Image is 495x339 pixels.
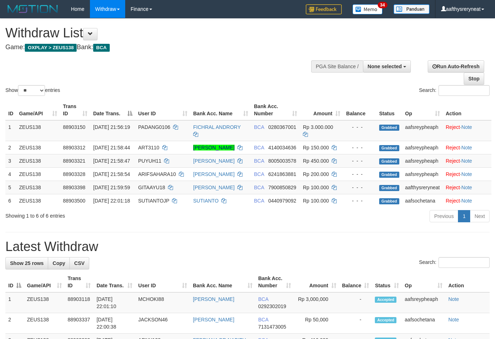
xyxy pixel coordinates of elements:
a: FICHRAL ANDRORY [193,124,241,130]
span: Copy 0440979092 to clipboard [268,198,296,204]
td: aafsreypheaph [402,141,443,154]
th: Bank Acc. Number: activate to sort column ascending [251,100,300,120]
span: BCA [258,317,268,322]
div: - - - [346,157,373,164]
td: aafsreypheaph [402,167,443,181]
a: Note [462,158,472,164]
span: Copy 4140034636 to clipboard [268,145,296,150]
td: 2 [5,141,16,154]
a: CSV [69,257,89,269]
span: Rp 100.000 [303,185,329,190]
th: User ID: activate to sort column ascending [135,272,190,292]
td: ZEUS138 [16,141,60,154]
span: Copy 6241863881 to clipboard [268,171,296,177]
td: 5 [5,181,16,194]
span: BCA [254,124,264,130]
a: [PERSON_NAME] [193,185,235,190]
a: Next [470,210,490,222]
a: [PERSON_NAME] [193,171,235,177]
div: - - - [346,144,373,151]
th: User ID: activate to sort column ascending [135,100,190,120]
th: Trans ID: activate to sort column ascending [65,272,94,292]
td: ZEUS138 [16,120,60,141]
a: Note [462,198,472,204]
h4: Game: Bank: [5,44,323,51]
span: Copy 7900850829 to clipboard [268,185,296,190]
span: Grabbed [379,198,399,204]
input: Search: [439,85,490,96]
span: ART3110 [138,145,159,150]
span: [DATE] 21:58:54 [93,171,130,177]
td: aafsreypheaph [402,154,443,167]
span: Copy 8005003578 to clipboard [268,158,296,164]
span: Copy 0280367001 to clipboard [268,124,296,130]
th: Status [376,100,402,120]
span: 88903398 [63,185,85,190]
a: Reject [446,145,460,150]
a: [PERSON_NAME] [193,317,234,322]
a: Note [462,185,472,190]
a: [PERSON_NAME] [193,296,234,302]
th: Action [445,272,490,292]
td: · [443,181,491,194]
a: Reject [446,158,460,164]
a: Note [448,296,459,302]
h1: Latest Withdraw [5,240,490,254]
img: Feedback.jpg [306,4,342,14]
td: 3 [5,154,16,167]
label: Show entries [5,85,60,96]
a: Note [462,145,472,150]
img: Button%20Memo.svg [353,4,383,14]
td: aafsreypheaph [402,120,443,141]
span: Accepted [375,317,396,323]
td: ZEUS138 [24,292,65,313]
span: BCA [93,44,109,52]
span: [DATE] 22:01:18 [93,198,130,204]
label: Search: [419,85,490,96]
th: Balance: activate to sort column ascending [339,272,372,292]
th: Game/API: activate to sort column ascending [16,100,60,120]
span: 88903312 [63,145,85,150]
span: 88903150 [63,124,85,130]
th: Bank Acc. Name: activate to sort column ascending [190,100,251,120]
span: Rp 150.000 [303,145,329,150]
th: Trans ID: activate to sort column ascending [60,100,90,120]
span: Accepted [375,297,396,303]
td: aafsochetana [402,313,445,334]
span: BCA [254,185,264,190]
td: · [443,120,491,141]
th: Bank Acc. Name: activate to sort column ascending [190,272,255,292]
td: ZEUS138 [16,181,60,194]
td: · [443,194,491,207]
span: ARIFSAHARA10 [138,171,176,177]
a: SUTIANTO [193,198,219,204]
span: 88903321 [63,158,85,164]
div: - - - [346,184,373,191]
td: 4 [5,167,16,181]
td: ZEUS138 [16,167,60,181]
td: [DATE] 22:01:10 [94,292,135,313]
td: ZEUS138 [24,313,65,334]
span: Copy [53,260,65,266]
th: Op: activate to sort column ascending [402,272,445,292]
span: GITAAYU18 [138,185,165,190]
div: - - - [346,171,373,178]
td: 2 [5,313,24,334]
span: BCA [254,171,264,177]
button: None selected [363,60,411,73]
th: Game/API: activate to sort column ascending [24,272,65,292]
a: Reject [446,185,460,190]
span: Grabbed [379,145,399,151]
td: [DATE] 22:00:38 [94,313,135,334]
a: [PERSON_NAME] [193,158,235,164]
span: 88903500 [63,198,85,204]
th: Bank Acc. Number: activate to sort column ascending [255,272,294,292]
span: [DATE] 21:56:19 [93,124,130,130]
a: Copy [48,257,70,269]
th: Op: activate to sort column ascending [402,100,443,120]
a: Show 25 rows [5,257,48,269]
span: Copy 7131473005 to clipboard [258,324,286,330]
a: 1 [458,210,470,222]
th: ID [5,100,16,120]
a: Reject [446,198,460,204]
